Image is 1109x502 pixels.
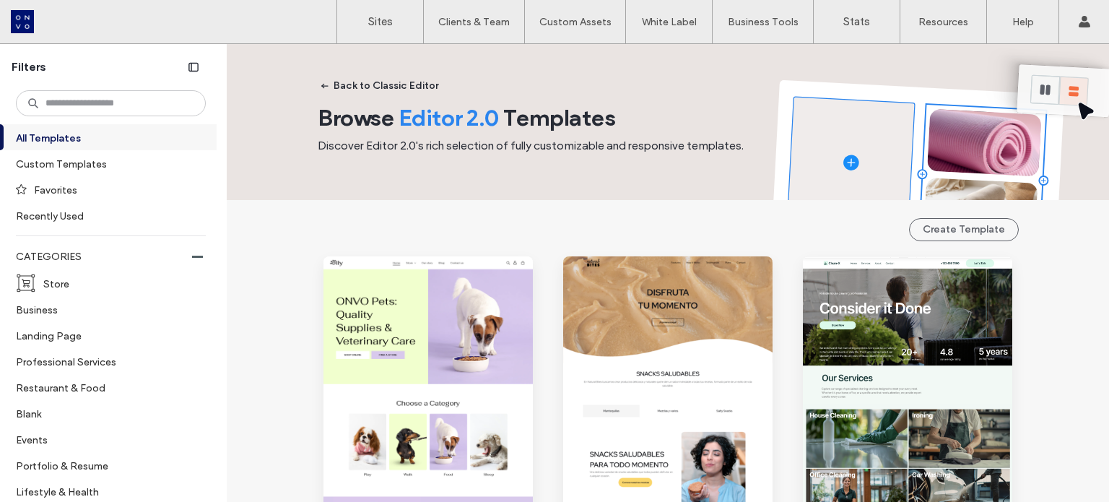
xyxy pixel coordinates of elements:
span: Filters [12,59,46,75]
label: Stats [843,15,870,28]
label: CATEGORIES [16,243,192,270]
label: Custom Templates [16,151,193,176]
label: Help [1012,16,1034,28]
button: Back to Classic Editor [308,74,451,98]
label: Blank [16,401,193,426]
label: Business Tools [728,16,799,28]
label: Sites [368,15,393,28]
label: Restaurant & Food [16,375,193,400]
label: Portfolio & Resume [16,453,193,478]
label: Custom Assets [539,16,612,28]
label: Clients & Team [438,16,510,28]
label: Store [43,271,193,296]
img: i_cart_boxed [16,273,36,293]
span: Discover Editor 2.0's rich selection of fully customizable and responsive templates. [318,139,744,152]
label: White Label [642,16,697,28]
label: Favorites [34,177,193,202]
label: Events [16,427,193,452]
span: Browse Templates [318,103,616,131]
label: Professional Services [16,349,193,374]
label: Landing Page [16,323,193,348]
button: Create Template [909,218,1019,241]
label: Recently Used [16,203,193,228]
label: All Templates [16,125,193,150]
span: Editor 2.0 [399,103,499,131]
label: Business [16,297,193,322]
label: Resources [918,16,968,28]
